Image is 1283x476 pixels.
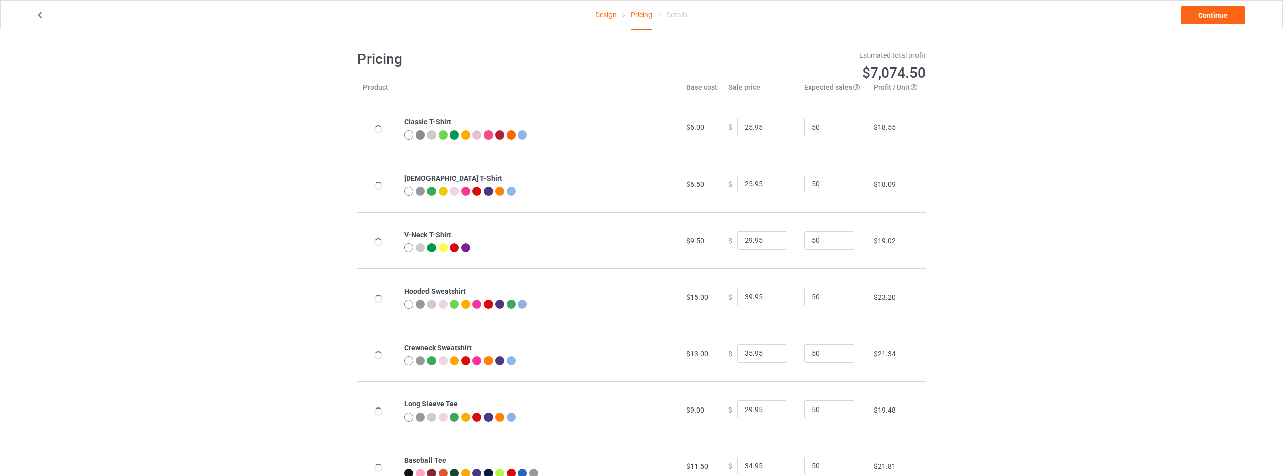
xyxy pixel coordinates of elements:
[728,123,732,131] span: $
[686,123,704,131] span: $6.00
[404,174,502,182] b: [DEMOGRAPHIC_DATA] T-Shirt
[728,236,732,244] span: $
[357,82,399,99] th: Product
[874,237,896,245] span: $19.02
[686,350,708,358] span: $13.00
[357,50,635,69] h1: Pricing
[681,82,723,99] th: Base cost
[666,1,688,29] div: Details
[874,180,896,188] span: $18.09
[595,1,617,29] a: Design
[649,50,926,60] div: Estimated total profit
[874,350,896,358] span: $21.34
[723,82,799,99] th: Sale price
[686,293,708,301] span: $15.00
[874,406,896,414] span: $19.48
[874,462,896,470] span: $21.81
[874,123,896,131] span: $18.55
[1181,6,1245,24] a: Continue
[728,180,732,188] span: $
[728,293,732,301] span: $
[404,287,466,295] b: Hooded Sweatshirt
[404,400,458,408] b: Long Sleeve Tee
[404,118,451,126] b: Classic T-Shirt
[631,1,652,30] div: Pricing
[868,82,926,99] th: Profit / Unit
[416,130,425,140] img: heather_texture.png
[728,405,732,414] span: $
[799,82,868,99] th: Expected sales
[686,180,704,188] span: $6.50
[728,349,732,357] span: $
[686,406,704,414] span: $9.00
[874,293,896,301] span: $23.20
[404,456,446,464] b: Baseball Tee
[404,344,472,352] b: Crewneck Sweatshirt
[686,237,704,245] span: $9.50
[686,462,708,470] span: $11.50
[728,462,732,470] span: $
[862,64,926,81] span: $7,074.50
[404,231,451,239] b: V-Neck T-Shirt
